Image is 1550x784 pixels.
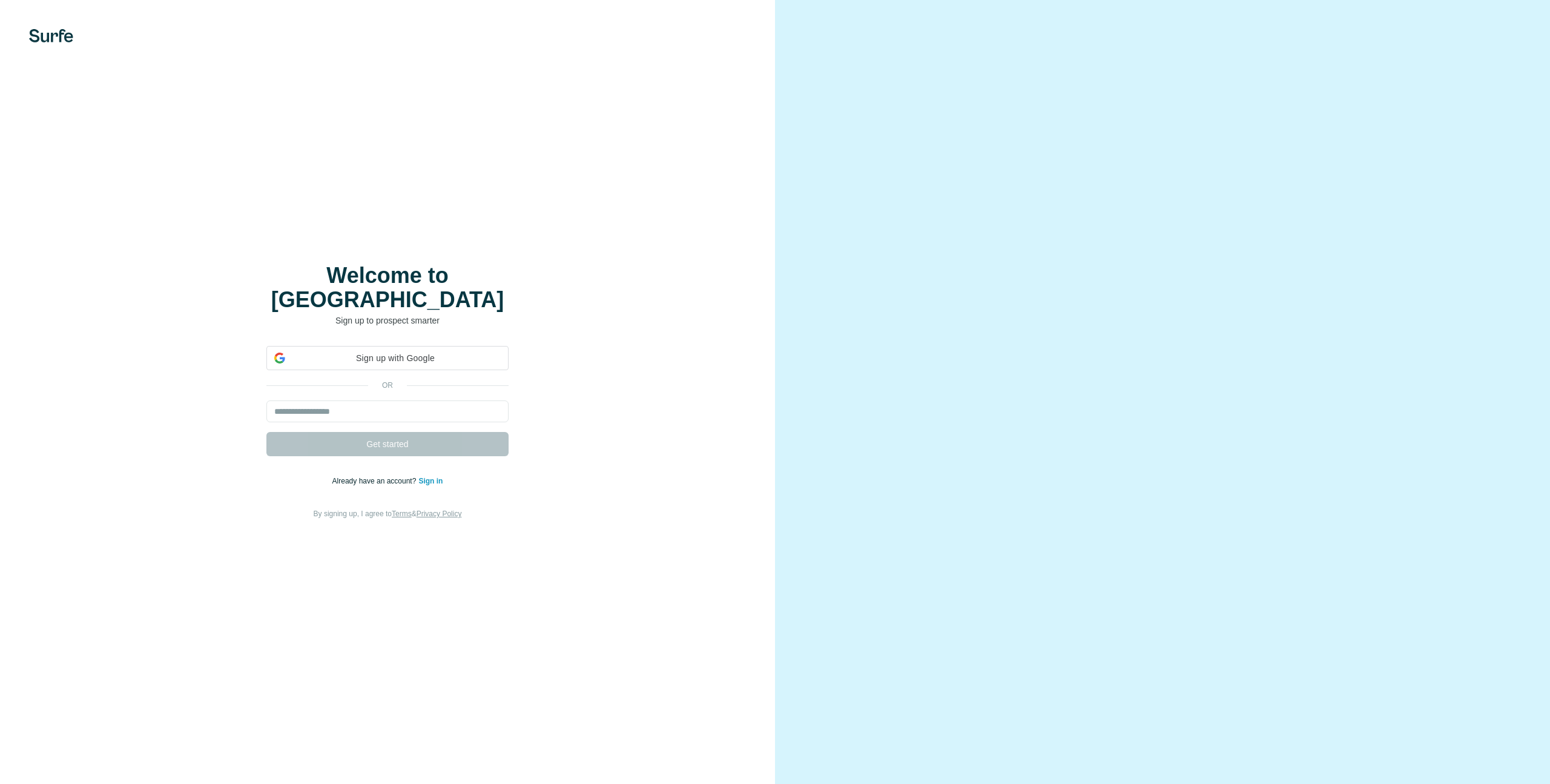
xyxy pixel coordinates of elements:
[29,29,73,42] img: Surfe's logo
[392,510,412,518] a: Terms
[332,477,419,485] span: Already have an account?
[266,346,509,370] div: Sign up with Google
[368,380,407,391] p: or
[266,264,509,312] h1: Welcome to [GEOGRAPHIC_DATA]
[314,510,462,518] span: By signing up, I agree to &
[290,352,501,365] span: Sign up with Google
[418,477,443,485] a: Sign in
[417,510,462,518] a: Privacy Policy
[266,314,509,327] p: Sign up to prospect smarter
